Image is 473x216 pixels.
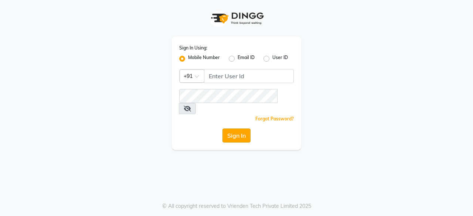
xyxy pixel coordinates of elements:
input: Username [204,69,294,83]
label: User ID [272,54,288,63]
label: Mobile Number [188,54,220,63]
img: logo1.svg [207,7,266,29]
button: Sign In [222,128,251,143]
input: Username [179,89,278,103]
label: Email ID [238,54,255,63]
a: Forgot Password? [255,116,294,121]
label: Sign In Using: [179,45,207,51]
